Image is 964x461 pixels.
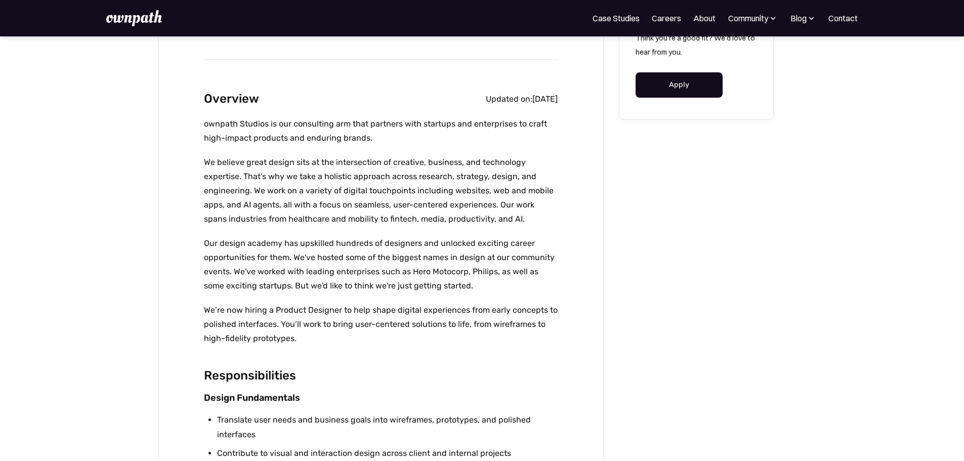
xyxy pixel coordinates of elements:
li: Contribute to visual and interaction design across client and internal projects [217,446,558,461]
h2: Responsibilities [204,366,558,386]
div: Updated on: [486,94,532,104]
a: About [693,12,716,24]
div: Blog [790,12,807,24]
div: Blog [790,12,816,24]
div: [DATE] [532,94,558,104]
a: Case Studies [593,12,640,24]
p: Our design academy has upskilled hundreds of designers and unlocked exciting career opportunities... [204,236,558,293]
a: Apply [636,72,723,98]
li: Translate user needs and business goals into wireframes, prototypes, and polished interfaces [217,413,558,442]
div: Community [728,12,778,24]
p: Think you're a good fit? We'd love to hear from you. [636,31,757,59]
h2: Overview [204,89,259,109]
p: ownpath Studios is our consulting arm that partners with startups and enterprises to craft high-i... [204,117,558,145]
div: Community [728,12,768,24]
p: We believe great design sits at the intersection of creative, business, and technology expertise.... [204,155,558,226]
a: Contact [828,12,858,24]
strong: Design Fundamentals [204,392,300,403]
a: Careers [652,12,681,24]
p: We’re now hiring a Product Designer to help shape digital experiences from early concepts to poli... [204,303,558,346]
